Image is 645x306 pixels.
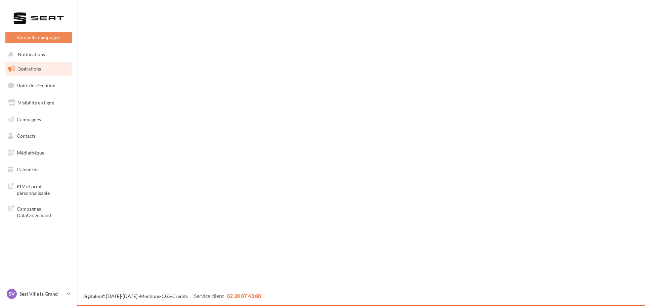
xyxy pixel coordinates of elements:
span: Calendrier [17,167,39,172]
a: Mentions [140,293,160,299]
a: Médiathèque [4,146,73,160]
a: Contacts [4,129,73,143]
span: Service client [194,293,224,299]
a: Calendrier [4,163,73,177]
button: Nouvelle campagne [5,32,72,43]
span: Contacts [17,133,36,139]
span: Visibilité en ligne [18,100,54,105]
span: Notifications [18,52,45,57]
span: Boîte de réception [17,83,55,88]
a: Boîte de réception [4,78,73,93]
span: Opérations [17,66,41,72]
span: 02 30 07 43 80 [227,293,261,299]
span: Campagnes [17,116,41,122]
a: Crédits [172,293,188,299]
a: PLV et print personnalisable [4,179,73,199]
a: SV Seat Ville la Grand [5,288,72,300]
a: Campagnes [4,113,73,127]
span: SV [9,291,15,297]
a: CGS [162,293,171,299]
span: Médiathèque [17,150,44,156]
span: PLV et print personnalisable [17,182,69,196]
p: Seat Ville la Grand [19,291,64,297]
a: Digitaleo [82,293,101,299]
span: © [DATE]-[DATE] - - - [82,293,261,299]
a: Campagnes DataOnDemand [4,202,73,221]
a: Opérations [4,62,73,76]
a: Visibilité en ligne [4,96,73,110]
span: Campagnes DataOnDemand [17,204,69,219]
